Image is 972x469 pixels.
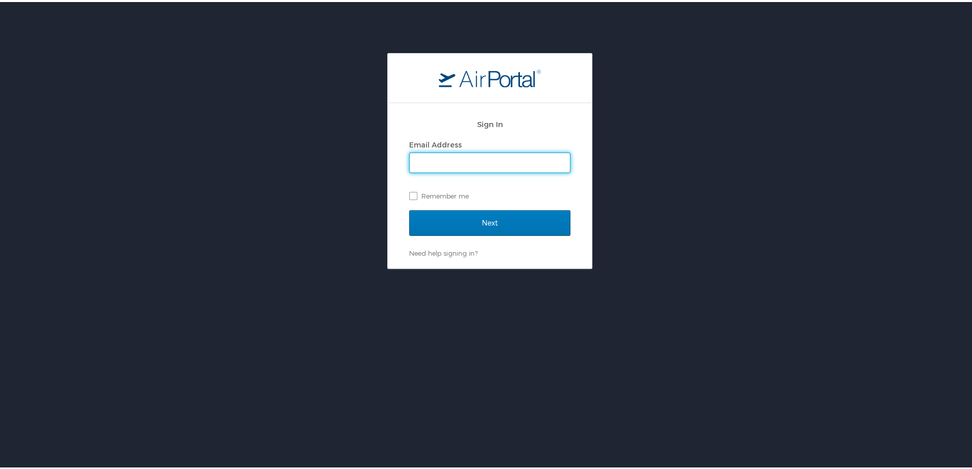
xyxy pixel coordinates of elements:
input: Next [409,208,570,234]
a: Need help signing in? [409,247,478,255]
h2: Sign In [409,116,570,128]
label: Remember me [409,186,570,202]
img: logo [439,67,541,85]
label: Email Address [409,138,462,147]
